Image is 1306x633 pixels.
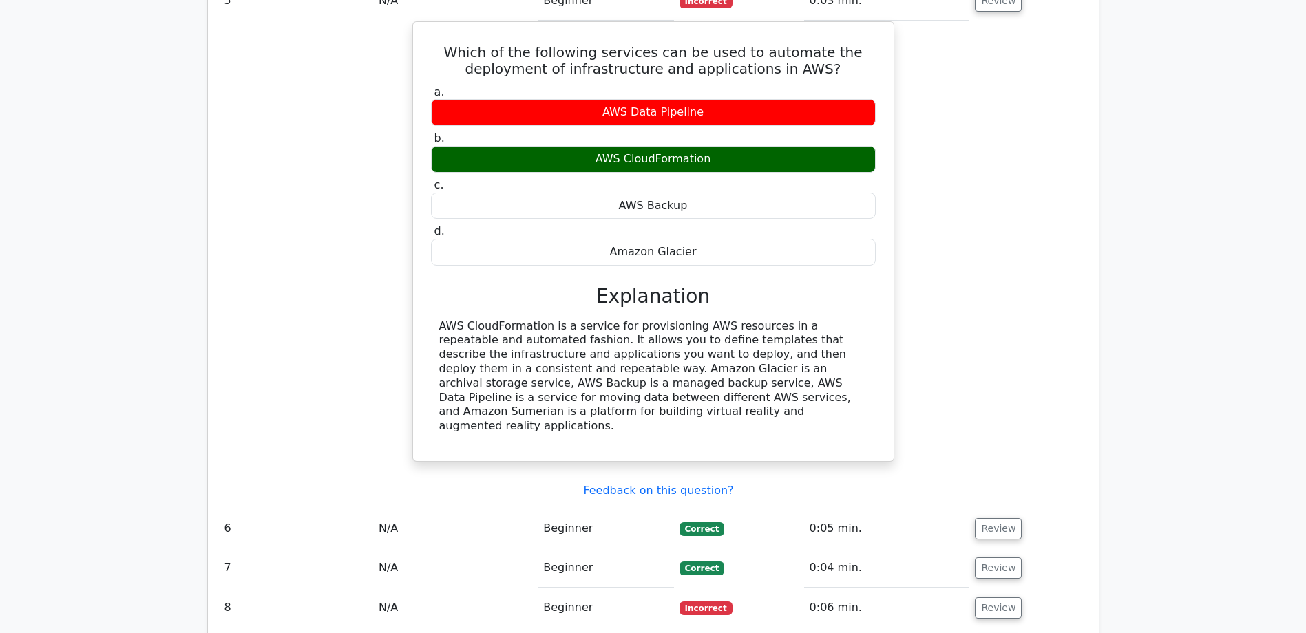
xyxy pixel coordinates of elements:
button: Review [975,518,1022,539]
button: Review [975,557,1022,579]
h3: Explanation [439,285,867,308]
td: 7 [219,548,374,588]
td: Beginner [538,548,674,588]
span: d. [434,224,445,237]
div: AWS CloudFormation [431,146,876,173]
div: AWS Data Pipeline [431,99,876,126]
td: Beginner [538,588,674,627]
span: Incorrect [680,601,733,615]
td: 6 [219,509,374,548]
div: Amazon Glacier [431,239,876,266]
span: a. [434,85,445,98]
td: N/A [373,588,538,627]
a: Feedback on this question? [583,484,733,497]
td: 0:05 min. [804,509,970,548]
td: N/A [373,509,538,548]
td: 8 [219,588,374,627]
td: N/A [373,548,538,588]
td: 0:04 min. [804,548,970,588]
button: Review [975,597,1022,619]
span: b. [434,131,445,144]
span: c. [434,178,444,191]
div: AWS Backup [431,193,876,219]
td: 0:06 min. [804,588,970,627]
h5: Which of the following services can be used to automate the deployment of infrastructure and appl... [430,44,877,77]
div: AWS CloudFormation is a service for provisioning AWS resources in a repeatable and automated fash... [439,319,867,433]
td: Beginner [538,509,674,548]
span: Correct [680,561,724,575]
span: Correct [680,522,724,536]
